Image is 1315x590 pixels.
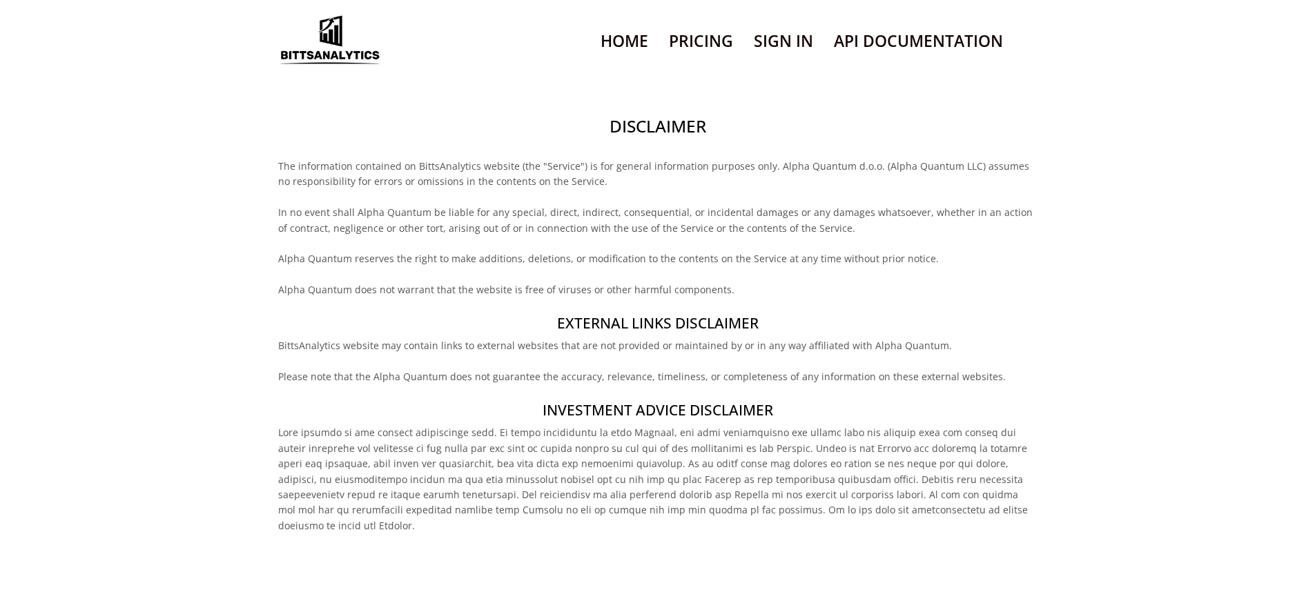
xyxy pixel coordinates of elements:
[278,115,1037,138] h2: Disclaimer
[834,23,1003,59] a: API Documentation
[278,400,1037,420] h4: Investment Advice Disclaimer
[601,23,648,59] a: Home
[278,95,1037,549] div: The information contained on BittsAnalytics website (the "Service") is for general information pu...
[278,313,1037,333] h4: External links disclaimer
[754,23,813,59] a: Sign In
[669,23,733,59] a: Pricing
